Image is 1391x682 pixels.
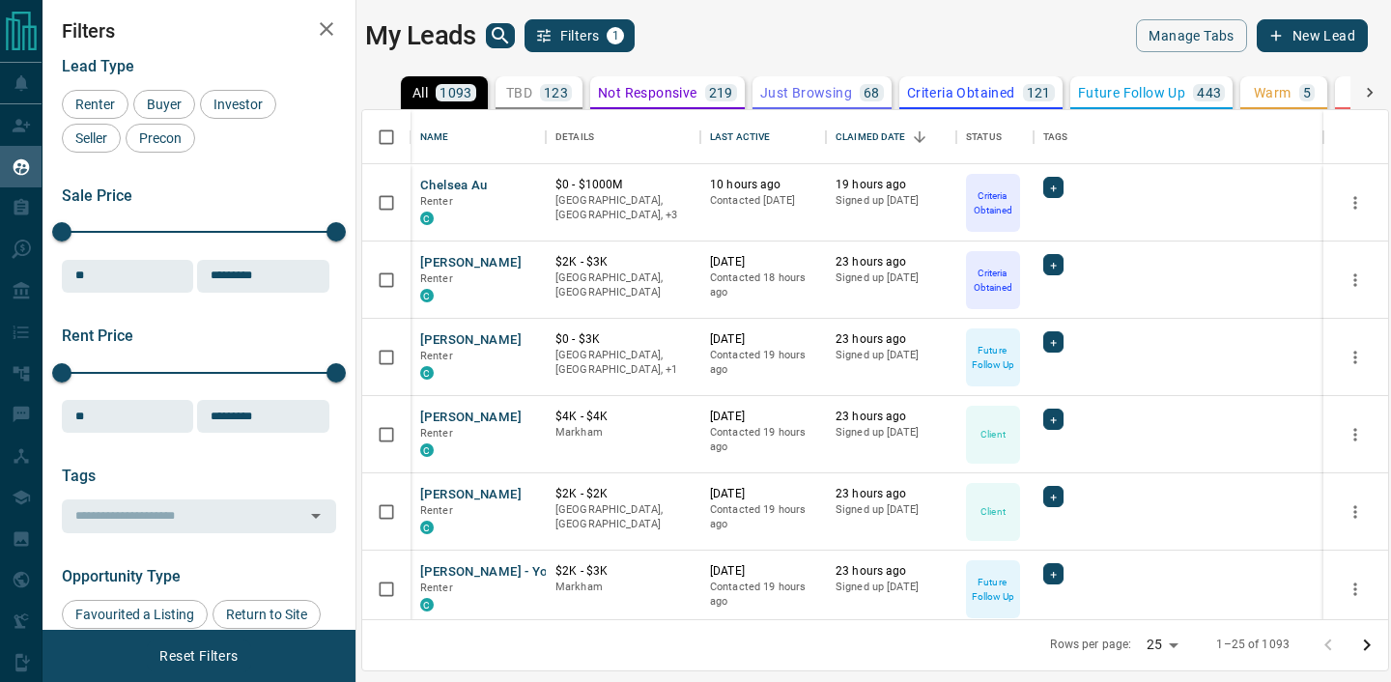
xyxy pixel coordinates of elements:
p: Contacted 19 hours ago [710,502,816,532]
div: + [1043,331,1064,353]
div: Seller [62,124,121,153]
p: 219 [709,86,733,99]
span: Return to Site [219,607,314,622]
span: Renter [420,504,453,517]
div: Last Active [710,110,770,164]
p: Criteria Obtained [968,188,1018,217]
button: [PERSON_NAME] - Your Home Sold Guaranteed [420,563,700,582]
p: Future Follow Up [968,575,1018,604]
p: Signed up [DATE] [836,193,947,209]
span: + [1050,178,1057,197]
div: condos.ca [420,289,434,302]
button: more [1341,188,1370,217]
div: condos.ca [420,598,434,611]
div: Renter [62,90,128,119]
p: Signed up [DATE] [836,348,947,363]
button: Reset Filters [147,639,250,672]
p: 10 hours ago [710,177,816,193]
button: more [1341,343,1370,372]
p: $4K - $4K [555,409,691,425]
p: Contacted [DATE] [710,193,816,209]
p: $2K - $3K [555,563,691,580]
p: Criteria Obtained [968,266,1018,295]
h2: Filters [62,19,336,43]
div: Tags [1043,110,1068,164]
p: [DATE] [710,486,816,502]
div: 25 [1139,631,1185,659]
span: Renter [420,582,453,594]
div: condos.ca [420,366,434,380]
p: TBD [506,86,532,99]
button: Chelsea Au [420,177,488,195]
h1: My Leads [365,20,476,51]
p: Signed up [DATE] [836,580,947,595]
span: + [1050,564,1057,583]
p: Warm [1254,86,1292,99]
button: search button [486,23,515,48]
div: Details [555,110,594,164]
p: [DATE] [710,563,816,580]
p: Markham [555,425,691,440]
div: Name [411,110,546,164]
p: 443 [1197,86,1221,99]
p: Contacted 19 hours ago [710,580,816,610]
button: Filters1 [525,19,636,52]
p: Future Follow Up [1078,86,1185,99]
button: [PERSON_NAME] [420,254,522,272]
div: Return to Site [213,600,321,629]
p: [GEOGRAPHIC_DATA], [GEOGRAPHIC_DATA] [555,270,691,300]
span: Renter [69,97,122,112]
span: Precon [132,130,188,146]
div: Investor [200,90,276,119]
span: Sale Price [62,186,132,205]
div: Name [420,110,449,164]
div: Claimed Date [826,110,956,164]
span: Buyer [140,97,188,112]
p: 19 hours ago [836,177,947,193]
button: more [1341,575,1370,604]
p: [DATE] [710,331,816,348]
span: Renter [420,272,453,285]
span: Seller [69,130,114,146]
p: $0 - $3K [555,331,691,348]
p: $2K - $2K [555,486,691,502]
span: Favourited a Listing [69,607,201,622]
div: Claimed Date [836,110,906,164]
p: Signed up [DATE] [836,425,947,440]
span: Renter [420,195,453,208]
button: Go to next page [1348,626,1386,665]
div: condos.ca [420,521,434,534]
button: [PERSON_NAME] [420,331,522,350]
p: 1–25 of 1093 [1216,637,1290,653]
button: Sort [906,124,933,151]
div: condos.ca [420,443,434,457]
span: + [1050,410,1057,429]
div: + [1043,254,1064,275]
div: + [1043,563,1064,584]
button: [PERSON_NAME] [420,409,522,427]
p: Markham [555,580,691,595]
div: Status [956,110,1034,164]
p: Client [980,427,1006,441]
div: Favourited a Listing [62,600,208,629]
span: + [1050,332,1057,352]
div: + [1043,486,1064,507]
p: 23 hours ago [836,331,947,348]
p: Rows per page: [1050,637,1131,653]
button: more [1341,266,1370,295]
button: more [1341,420,1370,449]
p: 23 hours ago [836,409,947,425]
p: Signed up [DATE] [836,270,947,286]
p: Contacted 18 hours ago [710,270,816,300]
span: 1 [609,29,622,43]
span: Renter [420,350,453,362]
p: All [412,86,428,99]
p: $2K - $3K [555,254,691,270]
p: Not Responsive [598,86,697,99]
span: Rent Price [62,327,133,345]
p: Toronto [555,348,691,378]
div: + [1043,409,1064,430]
p: 23 hours ago [836,563,947,580]
div: Status [966,110,1002,164]
div: Tags [1034,110,1323,164]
